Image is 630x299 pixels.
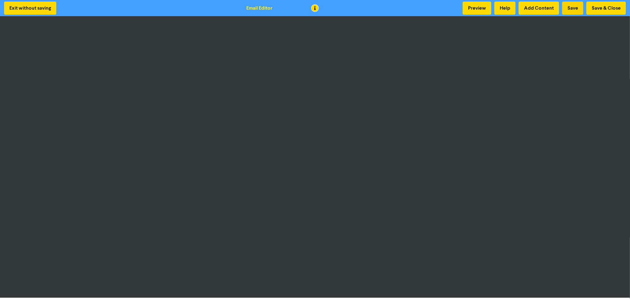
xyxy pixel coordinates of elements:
[562,2,583,15] button: Save
[519,2,559,15] button: Add Content
[494,2,516,15] button: Help
[463,2,491,15] button: Preview
[4,2,56,15] button: Exit without saving
[586,2,626,15] button: Save & Close
[247,4,273,12] div: Email Editor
